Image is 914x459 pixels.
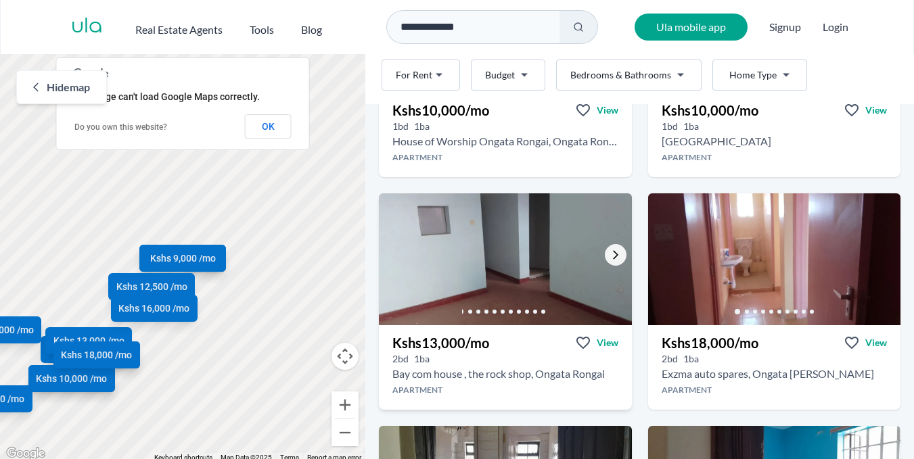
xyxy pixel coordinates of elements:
span: This page can't load Google Maps correctly. [74,91,260,102]
h5: 1 bathrooms [414,352,430,366]
a: Kshs 10,000 /mo [28,365,115,392]
h2: 1 bedroom Apartment for rent in Ongata Rongai - Kshs 10,000/mo -House of Worship Ongata Rongai, O... [392,133,618,149]
h5: 1 bathrooms [683,352,699,366]
a: Kshs13,000/moViewView property in detail2bd 1ba Bay com house , the rock shop, Ongata RongaiApart... [379,325,631,410]
nav: Main [135,16,349,38]
span: Signup [769,14,801,41]
h2: Tools [250,22,274,38]
h5: 1 bedrooms [392,120,409,133]
span: View [597,336,618,349]
h2: 1 bedroom Apartment for rent in Ongata Rongai - Kshs 10,000/mo -Kenmatt Bookshop, Magadi Road, On... [662,133,771,149]
button: OK [245,114,292,139]
a: Kshs 9,000 /mo [139,245,226,272]
h4: Apartment [648,152,900,163]
button: Home Type [712,59,807,91]
span: Kshs 16,000 /mo [119,301,190,315]
h5: 1 bedrooms [662,120,678,133]
img: 2 bedroom Apartment for rent - Kshs 13,000/mo - in Ongata Rongai the rock shop, Ongata Rongai, Ke... [379,193,631,325]
button: Zoom in [332,391,359,418]
img: 2 bedroom Apartment for rent - Kshs 18,000/mo - in Ongata Rongai around Exzma auto spares, Ongata... [648,193,900,325]
h5: 1 bathrooms [683,120,699,133]
h2: Real Estate Agents [135,22,223,38]
span: Kshs 10,000 /mo [37,372,108,385]
button: Login [823,19,848,35]
button: Zoom out [332,419,359,446]
button: Real Estate Agents [135,16,223,38]
h2: Blog [301,22,322,38]
h4: Apartment [379,385,631,395]
h2: 2 bedroom Apartment for rent in Ongata Rongai - Kshs 13,000/mo -the rock shop, Ongata Rongai, Ken... [392,366,605,382]
a: Kshs 12,500 /mo [109,273,196,300]
h5: 2 bedrooms [662,352,678,366]
h4: Apartment [648,385,900,395]
h3: Kshs 13,000 /mo [392,333,489,352]
button: Budget [471,59,545,91]
a: Go to the next property image [605,244,626,266]
a: Kshs10,000/moViewView property in detail1bd 1ba House of Worship Ongata Rongai, Ongata RongaiApar... [379,93,631,177]
span: Kshs 9,000 /mo [150,251,216,265]
span: Hide map [47,79,90,95]
a: Ula mobile app [635,14,748,41]
h3: Kshs 10,000 /mo [662,101,758,120]
a: Kshs10,000/moViewView property in detail1bd 1ba [GEOGRAPHIC_DATA]Apartment [648,93,900,177]
span: View [865,336,887,349]
button: Map camera controls [332,343,359,370]
h3: Kshs 18,000 /mo [662,333,758,352]
span: Kshs 12,500 /mo [116,280,187,293]
span: For Rent [396,68,432,82]
a: Kshs 10,000 /mo [41,336,127,363]
button: Tools [250,16,274,38]
a: Kshs 18,000 /mo [53,341,140,368]
span: Home Type [729,68,777,82]
span: Kshs 13,000 /mo [53,334,124,347]
span: View [597,103,618,117]
a: Blog [301,16,322,38]
span: Bedrooms & Bathrooms [570,68,671,82]
h4: Apartment [379,152,631,163]
a: Kshs18,000/moViewView property in detail2bd 1ba Exzma auto spares, Ongata [PERSON_NAME]Apartment [648,325,900,410]
a: Kshs 16,000 /mo [111,295,198,322]
span: Budget [485,68,515,82]
a: Do you own this website? [74,122,167,132]
h5: 1 bathrooms [414,120,430,133]
a: Kshs 13,000 /mo [45,327,132,354]
button: Bedrooms & Bathrooms [556,59,702,91]
h5: 2 bedrooms [392,352,409,366]
button: For Rent [382,59,460,91]
a: ula [71,15,103,39]
span: View [865,103,887,117]
h3: Kshs 10,000 /mo [392,101,489,120]
span: Kshs 18,000 /mo [61,348,132,362]
h2: 2 bedroom Apartment for rent in Ongata Rongai - Kshs 18,000/mo -Exzma auto spares, Ongata Rongai,... [662,366,874,382]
